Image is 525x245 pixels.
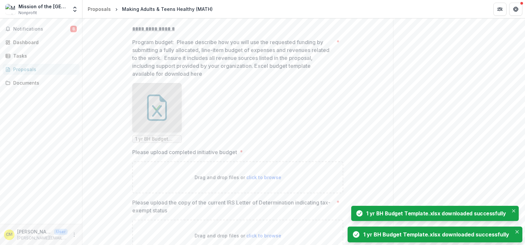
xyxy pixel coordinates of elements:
[493,3,507,16] button: Partners
[132,83,182,143] div: 1 yr BH Budget Template.xlsx
[18,3,68,10] div: Mission of the [GEOGRAPHIC_DATA]
[70,3,79,16] button: Open entity switcher
[88,6,111,13] div: Proposals
[132,148,237,156] p: Please upload completed initiative budget
[54,229,68,235] p: User
[13,79,74,86] div: Documents
[3,37,79,48] a: Dashboard
[510,207,517,215] button: Close
[509,3,522,16] button: Get Help
[132,199,334,214] p: Please upload the copy of the current IRS Letter of Determination indicating tax-exempt status
[366,209,506,217] div: 1 yr BH Budget Template.xlsx downloaded successfully
[17,228,51,235] p: [PERSON_NAME]
[85,4,113,14] a: Proposals
[363,231,509,238] div: 1 yr BH Budget Template.xlsx downloaded successfully
[135,136,179,142] span: 1 yr BH Budget Template.xlsx
[246,233,281,238] span: click to browse
[3,24,79,34] button: Notifications8
[6,232,13,237] div: Carey Morford
[513,228,521,236] button: Close
[17,235,68,241] p: [PERSON_NAME][EMAIL_ADDRESS][DOMAIN_NAME]
[13,52,74,59] div: Tasks
[195,232,281,239] p: Drag and drop files or
[5,4,16,14] img: Mission of the Dirt Road
[246,175,281,180] span: click to browse
[18,10,37,16] span: Nonprofit
[122,6,213,13] div: Making Adults & Teens Healthy (MATH)
[70,231,78,239] button: More
[70,26,77,32] span: 8
[3,50,79,61] a: Tasks
[3,64,79,75] a: Proposals
[3,77,79,88] a: Documents
[85,4,215,14] nav: breadcrumb
[132,38,334,78] p: Program budget: Please describe how you will use the requested funding by submitting a fully allo...
[13,26,70,32] span: Notifications
[13,66,74,73] div: Proposals
[195,174,281,181] p: Drag and drop files or
[13,39,74,46] div: Dashboard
